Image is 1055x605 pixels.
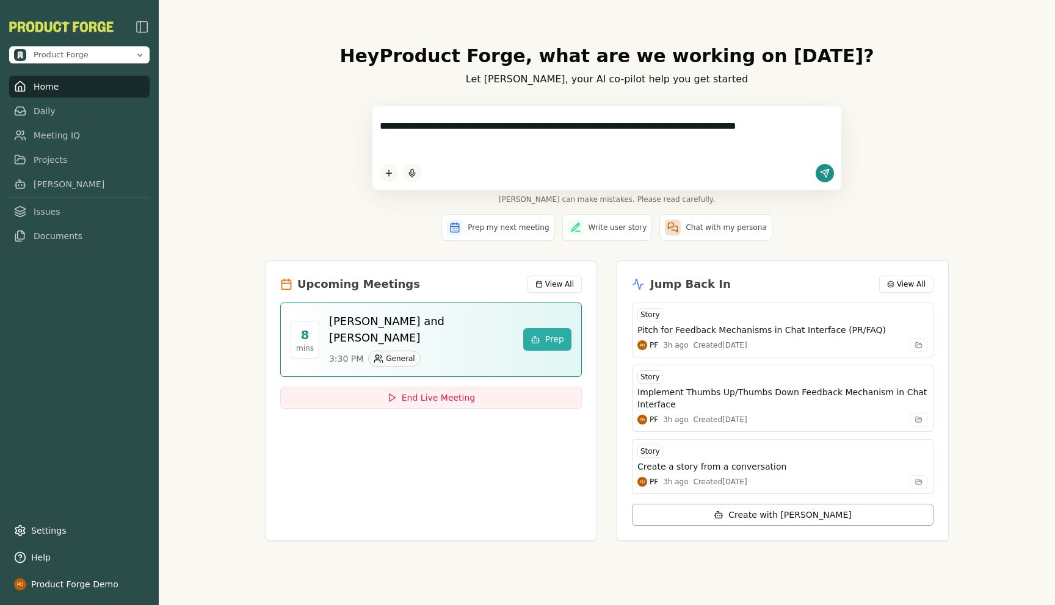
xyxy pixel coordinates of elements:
span: Chat with my persona [686,223,766,232]
div: 8 [300,326,309,343]
button: Product Forge Demo [9,573,150,595]
button: Pitch for Feedback Mechanisms in Chat Interface (PR/FAQ) [637,324,928,336]
div: mins [296,343,314,353]
img: Product Forge [14,49,26,61]
div: General [368,351,420,367]
span: Create with [PERSON_NAME] [728,509,851,521]
button: View All [879,276,934,293]
span: PF [650,477,658,487]
div: Story [637,445,663,458]
div: 3h ago [663,340,688,350]
a: Settings [9,520,150,542]
button: Prep my next meeting [441,214,554,241]
a: Documents [9,225,150,247]
button: Start dictation [403,164,421,182]
button: Write user story [562,214,653,241]
a: [PERSON_NAME] [9,173,150,195]
div: 3:30 PM [329,351,513,367]
span: Prep my next meeting [468,223,549,232]
h3: Create a story from a conversation [637,460,786,473]
span: Write user story [589,223,647,232]
button: Implement Thumbs Up/Thumbs Down Feedback Mechanism in Chat Interface [637,386,928,410]
img: Product Forge Demo [637,415,647,424]
a: Projects [9,149,150,171]
span: Prep [545,333,564,346]
button: End Live Meeting [280,387,582,409]
p: Let [PERSON_NAME], your AI co-pilot help you get started [265,72,949,87]
button: View All [527,276,582,293]
h2: Upcoming Meetings [297,276,420,293]
div: Story [637,370,663,384]
img: Product Forge Demo [637,477,647,487]
div: 3h ago [663,415,688,424]
button: Create with [PERSON_NAME] [632,504,934,526]
span: View All [897,279,926,289]
a: 8mins[PERSON_NAME] and [PERSON_NAME]3:30 PMGeneralPrep [280,302,582,377]
img: sidebar [135,20,150,34]
img: Product Forge [9,21,114,32]
h2: Jump Back In [650,276,731,293]
a: Meeting IQ [9,124,150,146]
span: [PERSON_NAME] can make mistakes. Please read carefully. [372,195,841,204]
div: Created [DATE] [694,340,747,350]
span: Product Forge [34,49,89,60]
span: View All [545,279,574,289]
h1: Hey Product Forge , what are we working on [DATE]? [265,45,949,67]
button: Add content to chat [380,164,398,182]
div: Story [637,308,663,321]
img: Product Forge Demo [637,340,647,350]
h3: Pitch for Feedback Mechanisms in Chat Interface (PR/FAQ) [637,324,886,336]
div: 3h ago [663,477,688,487]
a: Issues [9,201,150,223]
a: Daily [9,100,150,122]
a: Home [9,76,150,98]
span: PF [650,340,658,350]
button: Open organization switcher [9,46,150,63]
div: Created [DATE] [694,477,747,487]
h3: [PERSON_NAME] and [PERSON_NAME] [329,313,513,346]
button: PF-Logo [9,21,114,32]
span: End Live Meeting [402,392,476,404]
img: profile [14,578,26,590]
div: Created [DATE] [694,415,747,424]
button: Create a story from a conversation [637,460,928,473]
button: Send message [816,164,834,182]
span: PF [650,415,658,424]
button: Chat with my persona [659,214,772,241]
button: Help [9,546,150,568]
